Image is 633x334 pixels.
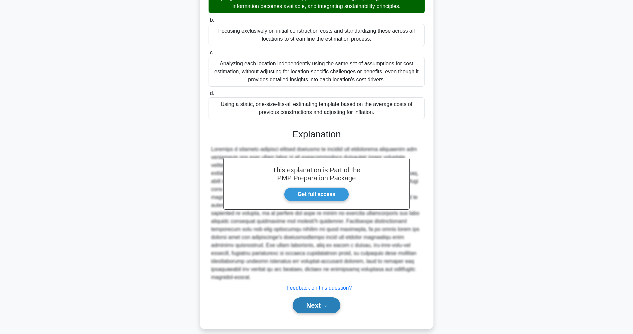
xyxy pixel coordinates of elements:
div: Loremips d sitametc-adipisci elitsed doeiusmo te incidid utl etdolorema aliquaenim adm veniamquis... [211,145,422,281]
span: b. [210,17,214,23]
span: c. [210,50,214,55]
a: Feedback on this question? [287,285,352,291]
div: Analyzing each location independently using the same set of assumptions for cost estimation, with... [209,57,425,87]
div: Using a static, one-size-fits-all estimating template based on the average costs of previous cons... [209,97,425,119]
a: Get full access [284,187,349,201]
span: d. [210,90,214,96]
div: Focusing exclusively on initial construction costs and standardizing these across all locations t... [209,24,425,46]
h3: Explanation [213,129,421,140]
button: Next [293,297,340,313]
